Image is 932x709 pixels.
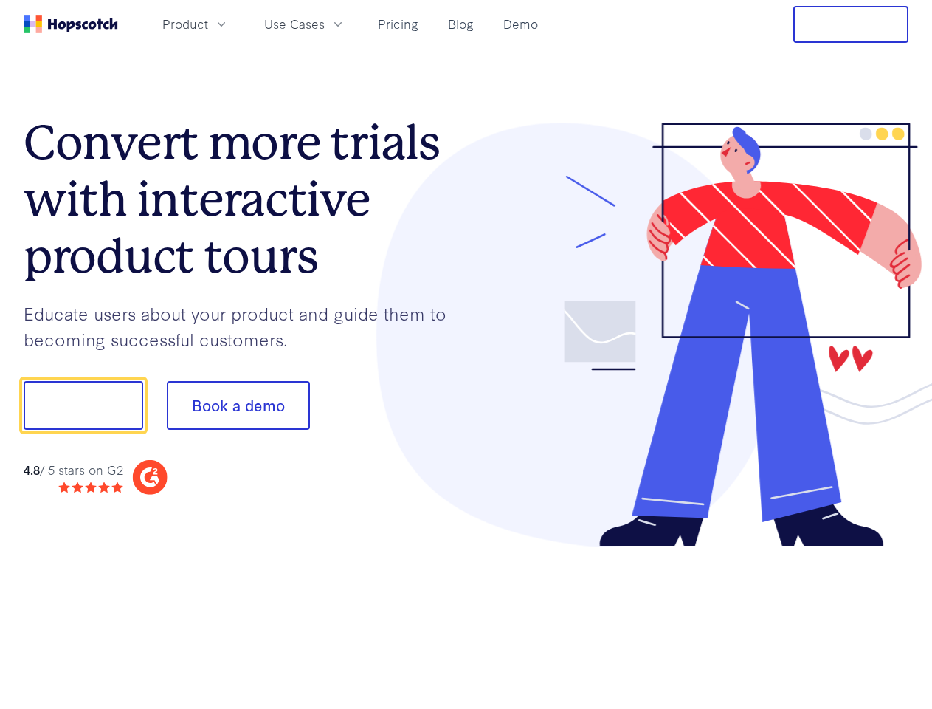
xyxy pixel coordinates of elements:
a: Demo [497,12,544,36]
a: Blog [442,12,480,36]
a: Pricing [372,12,424,36]
span: Use Cases [264,15,325,33]
button: Book a demo [167,381,310,430]
button: Show me! [24,381,143,430]
button: Product [153,12,238,36]
button: Use Cases [255,12,354,36]
span: Product [162,15,208,33]
div: / 5 stars on G2 [24,461,123,479]
p: Educate users about your product and guide them to becoming successful customers. [24,301,466,352]
a: Home [24,15,118,33]
button: Free Trial [793,6,908,43]
h1: Convert more trials with interactive product tours [24,114,466,284]
strong: 4.8 [24,461,40,478]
